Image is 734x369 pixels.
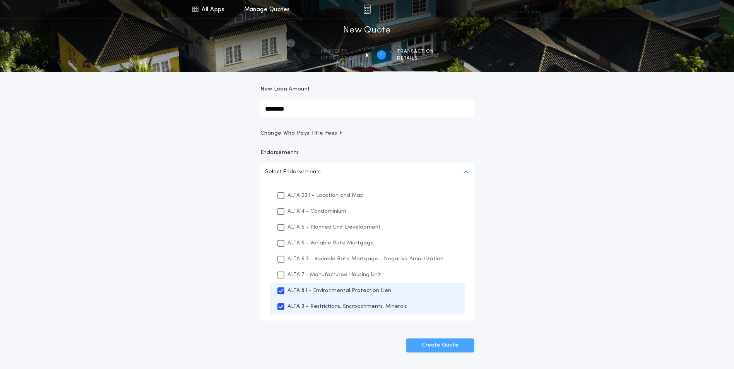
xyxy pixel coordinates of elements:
[397,55,434,62] span: details
[380,52,383,58] h2: 2
[287,239,374,247] p: ALTA 6 - Variable Rate Mortgage
[406,338,474,352] button: Create Quote
[260,130,474,137] button: Change Who Pays Title Fees
[321,55,357,62] span: information
[343,24,390,37] h1: New Quote
[287,191,364,200] p: ALTA 22.1 - Location and Map
[260,99,474,118] input: New Loan Amount
[363,5,371,14] img: img
[287,271,381,279] p: ALTA 7 - Manufactured Housing Unit
[287,207,346,215] p: ALTA 4 - Condominium
[287,223,381,231] p: ALTA 5 - Planned Unit Development
[287,302,407,311] p: ALTA 9 - Restrictions, Encroachments, Minerals
[397,48,434,55] span: Transaction
[512,5,541,13] img: vs-icon
[321,48,357,55] span: Property
[260,149,474,157] p: Endorsements
[265,167,321,177] p: Select Endorsements
[260,130,344,137] span: Change Who Pays Title Fees
[260,163,474,181] button: Select Endorsements
[260,181,474,321] ul: Select Endorsements
[287,255,443,263] p: ALTA 6.2 - Variable Rate Mortgage - Negative Amortization
[260,85,310,93] p: New Loan Amount
[287,287,391,295] p: ALTA 8.1 - Environmental Protection Lien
